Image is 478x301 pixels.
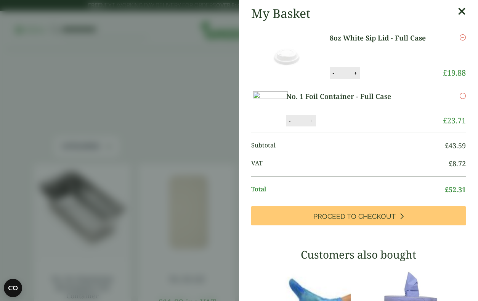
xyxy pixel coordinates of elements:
button: - [287,118,293,124]
a: No. 1 Foil Container - Full Case [286,91,417,102]
span: Total [251,184,445,195]
a: Proceed to Checkout [251,206,466,225]
bdi: 19.88 [443,68,466,78]
a: Remove this item [460,91,466,100]
bdi: 52.31 [445,185,466,194]
span: Proceed to Checkout [313,212,396,221]
bdi: 43.59 [445,141,466,150]
button: + [308,118,316,124]
a: 8oz White Sip Lid - Full Case [330,33,434,43]
button: + [352,70,359,76]
span: £ [443,68,447,78]
span: Subtotal [251,141,445,151]
h3: Customers also bought [251,248,466,261]
span: £ [443,115,447,126]
a: Remove this item [460,33,466,42]
span: £ [449,159,452,168]
bdi: 8.72 [449,159,466,168]
span: VAT [251,159,449,169]
h2: My Basket [251,6,310,21]
bdi: 23.71 [443,115,466,126]
span: £ [445,141,449,150]
button: Open CMP widget [4,279,22,297]
button: - [330,70,336,76]
span: £ [445,185,449,194]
